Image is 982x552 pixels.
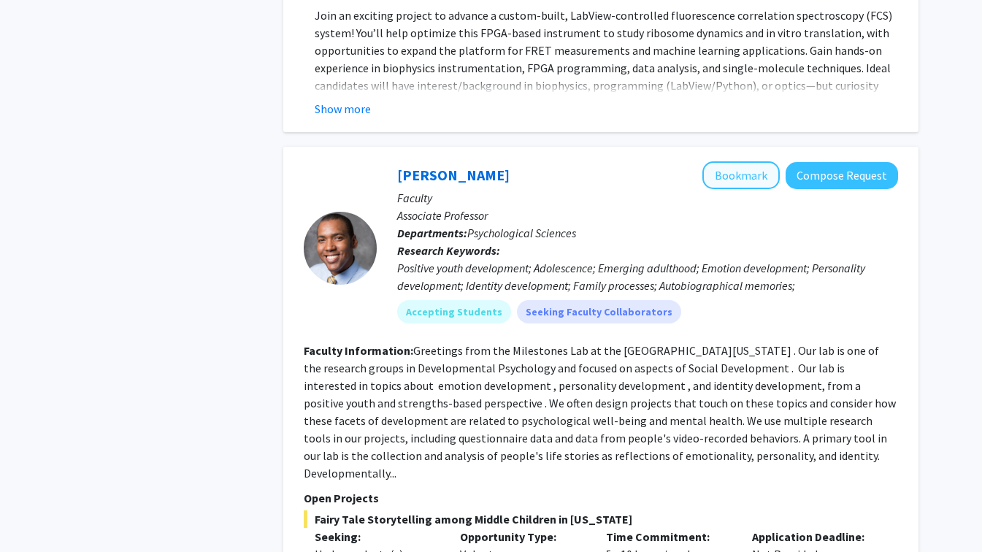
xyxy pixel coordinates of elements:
[304,343,413,358] b: Faculty Information:
[397,259,898,294] div: Positive youth development; Adolescence; Emerging adulthood; Emotion development; Personality dev...
[304,343,896,480] fg-read-more: Greetings from the Milestones Lab at the [GEOGRAPHIC_DATA][US_STATE] . Our lab is one of the rese...
[315,100,371,118] button: Show more
[467,226,576,240] span: Psychological Sciences
[397,207,898,224] p: Associate Professor
[304,489,898,507] p: Open Projects
[315,8,892,128] span: Join an exciting project to advance a custom-built, LabView-controlled fluorescence correlation s...
[397,226,467,240] b: Departments:
[786,162,898,189] button: Compose Request to Jordan Booker
[460,528,584,545] p: Opportunity Type:
[315,528,439,545] p: Seeking:
[11,486,62,541] iframe: Chat
[517,300,681,323] mat-chip: Seeking Faculty Collaborators
[752,528,876,545] p: Application Deadline:
[397,189,898,207] p: Faculty
[702,161,780,189] button: Add Jordan Booker to Bookmarks
[304,510,898,528] span: Fairy Tale Storytelling among Middle Children in [US_STATE]
[397,243,500,258] b: Research Keywords:
[606,528,730,545] p: Time Commitment:
[397,166,510,184] a: [PERSON_NAME]
[397,300,511,323] mat-chip: Accepting Students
